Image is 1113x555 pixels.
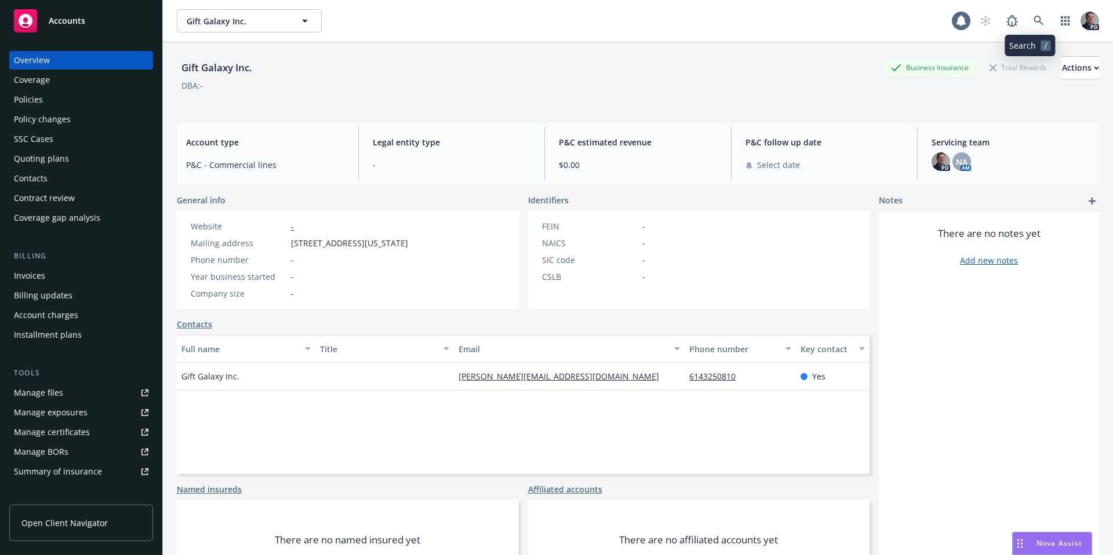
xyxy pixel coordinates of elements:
[984,60,1053,75] div: Total Rewards
[14,384,63,402] div: Manage files
[291,287,294,300] span: -
[542,271,638,283] div: CSLB
[9,250,153,262] div: Billing
[745,136,904,148] span: P&C follow up date
[812,370,825,382] span: Yes
[191,287,286,300] div: Company size
[14,110,71,129] div: Policy changes
[559,136,717,148] span: P&C estimated revenue
[642,237,645,249] span: -
[14,403,88,422] div: Manage exposures
[1036,538,1082,548] span: Nova Assist
[9,169,153,188] a: Contacts
[542,237,638,249] div: NAICS
[956,156,967,168] span: NA
[9,71,153,89] a: Coverage
[275,533,420,547] span: There are no named insured yet
[1001,9,1024,32] a: Report a Bug
[542,254,638,266] div: SIC code
[187,15,287,27] span: Gift Galaxy Inc.
[186,159,344,171] span: P&C - Commercial lines
[291,271,294,283] span: -
[181,343,298,355] div: Full name
[528,483,602,495] a: Affiliated accounts
[932,152,950,171] img: photo
[9,306,153,324] a: Account charges
[291,237,408,249] span: [STREET_ADDRESS][US_STATE]
[14,90,43,109] div: Policies
[1062,57,1099,79] div: Actions
[9,189,153,207] a: Contract review
[14,443,68,461] div: Manage BORs
[14,266,45,285] div: Invoices
[9,443,153,461] a: Manage BORs
[1012,532,1092,555] button: Nova Assist
[1081,12,1099,30] img: photo
[9,5,153,37] a: Accounts
[9,403,153,422] a: Manage exposures
[974,9,997,32] a: Start snowing
[642,271,645,283] span: -
[9,51,153,70] a: Overview
[49,16,85,25] span: Accounts
[960,254,1018,266] a: Add new notes
[9,110,153,129] a: Policy changes
[14,169,48,188] div: Contacts
[14,149,69,168] div: Quoting plans
[181,370,239,382] span: Gift Galaxy Inc.
[177,335,315,363] button: Full name
[177,60,257,75] div: Gift Galaxy Inc.
[9,90,153,109] a: Policies
[459,371,668,382] a: [PERSON_NAME][EMAIL_ADDRESS][DOMAIN_NAME]
[191,237,286,249] div: Mailing address
[689,343,778,355] div: Phone number
[177,483,242,495] a: Named insureds
[528,194,569,206] span: Identifiers
[14,423,90,441] div: Manage certificates
[454,335,685,363] button: Email
[291,254,294,266] span: -
[14,51,50,70] div: Overview
[932,136,1090,148] span: Servicing team
[373,136,531,148] span: Legal entity type
[14,209,100,227] div: Coverage gap analysis
[801,343,852,355] div: Key contact
[1085,194,1099,208] a: add
[373,159,531,171] span: -
[177,9,322,32] button: Gift Galaxy Inc.
[1062,56,1099,79] button: Actions
[9,130,153,148] a: SSC Cases
[14,306,78,324] div: Account charges
[14,286,72,305] div: Billing updates
[14,130,53,148] div: SSC Cases
[1054,9,1077,32] a: Switch app
[459,343,667,355] div: Email
[9,367,153,379] div: Tools
[619,533,778,547] span: There are no affiliated accounts yet
[1013,532,1027,554] div: Drag to move
[315,335,454,363] button: Title
[885,60,974,75] div: Business Insurance
[21,517,108,529] span: Open Client Navigator
[9,326,153,344] a: Installment plans
[9,266,153,285] a: Invoices
[191,271,286,283] div: Year business started
[14,462,102,481] div: Summary of insurance
[9,462,153,481] a: Summary of insurance
[9,286,153,305] a: Billing updates
[9,423,153,441] a: Manage certificates
[757,159,800,171] span: Select date
[642,220,645,232] span: -
[938,227,1041,240] span: There are no notes yet
[181,79,203,92] div: DBA: -
[559,159,717,171] span: $0.00
[1027,9,1050,32] a: Search
[9,149,153,168] a: Quoting plans
[642,254,645,266] span: -
[9,384,153,402] a: Manage files
[542,220,638,232] div: FEIN
[14,326,82,344] div: Installment plans
[191,220,286,232] div: Website
[320,343,437,355] div: Title
[191,254,286,266] div: Phone number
